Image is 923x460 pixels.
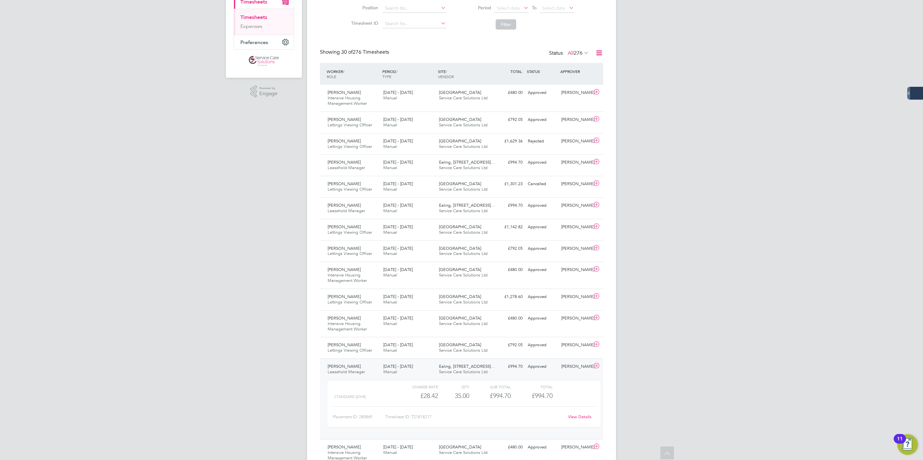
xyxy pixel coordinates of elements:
[525,66,559,77] div: STATUS
[382,74,391,79] span: TYPE
[446,69,447,74] span: /
[492,157,525,168] div: £994.70
[383,246,413,251] span: [DATE] - [DATE]
[559,200,592,211] div: [PERSON_NAME]
[439,230,488,235] span: Service Care Solutions Ltd
[439,294,481,299] span: [GEOGRAPHIC_DATA]
[383,347,397,353] span: Manual
[439,208,488,213] span: Service Care Solutions Ltd
[249,56,279,66] img: servicecare-logo-retina.png
[492,136,525,147] div: £1,629.36
[240,23,262,29] a: Expenses
[328,321,367,332] span: Intensive Housing Management Worker
[492,313,525,324] div: £480.00
[492,200,525,211] div: £994.70
[240,14,267,20] a: Timesheets
[525,114,559,125] div: Approved
[559,313,592,324] div: [PERSON_NAME]
[333,412,385,422] div: Placement ID: 280869
[234,56,294,66] a: Go to home page
[383,315,413,321] span: [DATE] - [DATE]
[492,179,525,189] div: £1,301.23
[439,342,481,347] span: [GEOGRAPHIC_DATA]
[381,66,436,82] div: PERIOD
[328,230,372,235] span: Lettings Viewing Officer
[492,292,525,302] div: £1,278.60
[383,165,397,170] span: Manual
[383,4,446,13] input: Search for...
[439,246,481,251] span: [GEOGRAPHIC_DATA]
[439,347,488,353] span: Service Care Solutions Ltd
[525,157,559,168] div: Approved
[574,50,583,56] span: 276
[328,95,367,106] span: Intensive Housing Management Worker
[383,224,413,230] span: [DATE] - [DATE]
[439,203,495,208] span: Ealing, [STREET_ADDRESS]…
[349,20,378,26] label: Timesheet ID
[328,444,361,450] span: [PERSON_NAME]
[559,442,592,453] div: [PERSON_NAME]
[510,69,522,74] span: TOTAL
[897,434,918,455] button: Open Resource Center, 11 new notifications
[328,267,361,272] span: [PERSON_NAME]
[328,144,372,149] span: Lettings Viewing Officer
[341,49,389,55] span: 276 Timesheets
[492,222,525,232] div: £1,142.82
[341,49,353,55] span: 30 of
[259,91,277,96] span: Engage
[328,122,372,128] span: Lettings Viewing Officer
[325,66,381,82] div: WORKER
[549,49,590,58] div: Status
[327,74,336,79] span: ROLE
[383,208,397,213] span: Manual
[234,35,294,49] button: Preferences
[439,299,488,305] span: Service Care Solutions Ltd
[439,181,481,186] span: [GEOGRAPHIC_DATA]
[328,181,361,186] span: [PERSON_NAME]
[492,87,525,98] div: £480.00
[525,265,559,275] div: Approved
[439,315,481,321] span: [GEOGRAPHIC_DATA]
[525,442,559,453] div: Approved
[383,122,397,128] span: Manual
[439,224,481,230] span: [GEOGRAPHIC_DATA]
[383,299,397,305] span: Manual
[525,179,559,189] div: Cancelled
[383,272,397,278] span: Manual
[439,159,495,165] span: Ealing, [STREET_ADDRESS]…
[439,95,488,101] span: Service Care Solutions Ltd
[240,39,268,45] span: Preferences
[328,347,372,353] span: Lettings Viewing Officer
[396,391,438,401] div: £28.42
[492,243,525,254] div: £792.05
[525,136,559,147] div: Rejected
[383,230,397,235] span: Manual
[439,117,481,122] span: [GEOGRAPHIC_DATA]
[439,369,488,374] span: Service Care Solutions Ltd
[343,69,344,74] span: /
[383,181,413,186] span: [DATE] - [DATE]
[438,383,469,391] div: QTY
[328,159,361,165] span: [PERSON_NAME]
[383,444,413,450] span: [DATE] - [DATE]
[525,200,559,211] div: Approved
[383,251,397,256] span: Manual
[559,361,592,372] div: [PERSON_NAME]
[328,224,361,230] span: [PERSON_NAME]
[559,157,592,168] div: [PERSON_NAME]
[492,340,525,350] div: £792.05
[383,95,397,101] span: Manual
[897,439,903,447] div: 11
[525,340,559,350] div: Approved
[559,265,592,275] div: [PERSON_NAME]
[328,364,361,369] span: [PERSON_NAME]
[492,361,525,372] div: £994.70
[383,364,413,369] span: [DATE] - [DATE]
[328,315,361,321] span: [PERSON_NAME]
[559,87,592,98] div: [PERSON_NAME]
[383,450,397,455] span: Manual
[439,321,488,326] span: Service Care Solutions Ltd
[525,361,559,372] div: Approved
[559,340,592,350] div: [PERSON_NAME]
[328,342,361,347] span: [PERSON_NAME]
